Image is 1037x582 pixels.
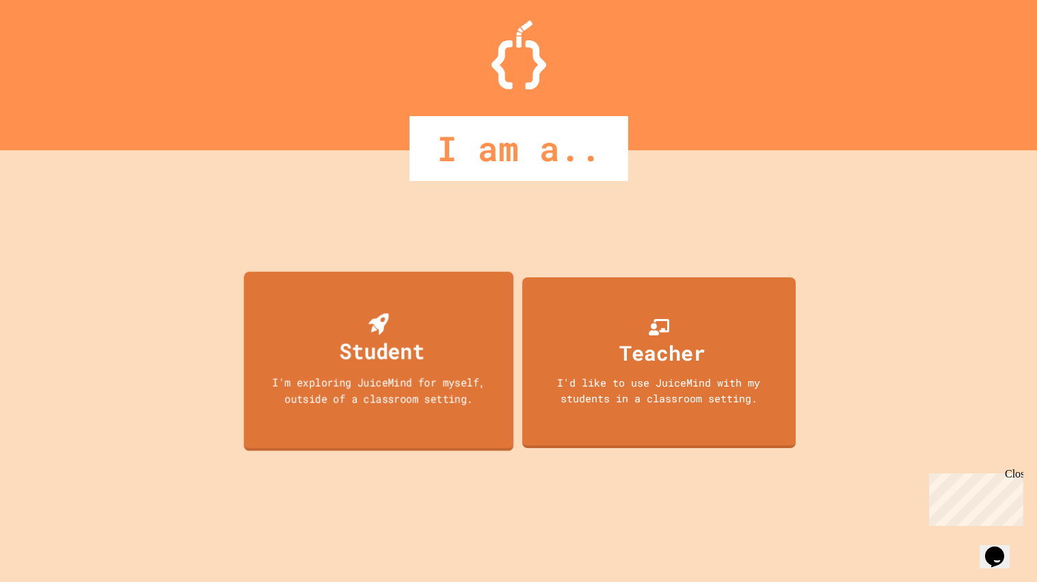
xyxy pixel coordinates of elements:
img: Logo.svg [491,20,546,89]
div: Student [339,335,424,367]
iframe: chat widget [924,468,1023,526]
div: I am a.. [409,116,628,181]
iframe: chat widget [980,527,1023,568]
div: Teacher [619,337,705,368]
div: Chat with us now!Close [5,5,94,87]
div: I'd like to use JuiceMind with my students in a classroom setting. [536,375,782,406]
div: I'm exploring JuiceMind for myself, outside of a classroom setting. [257,374,500,406]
